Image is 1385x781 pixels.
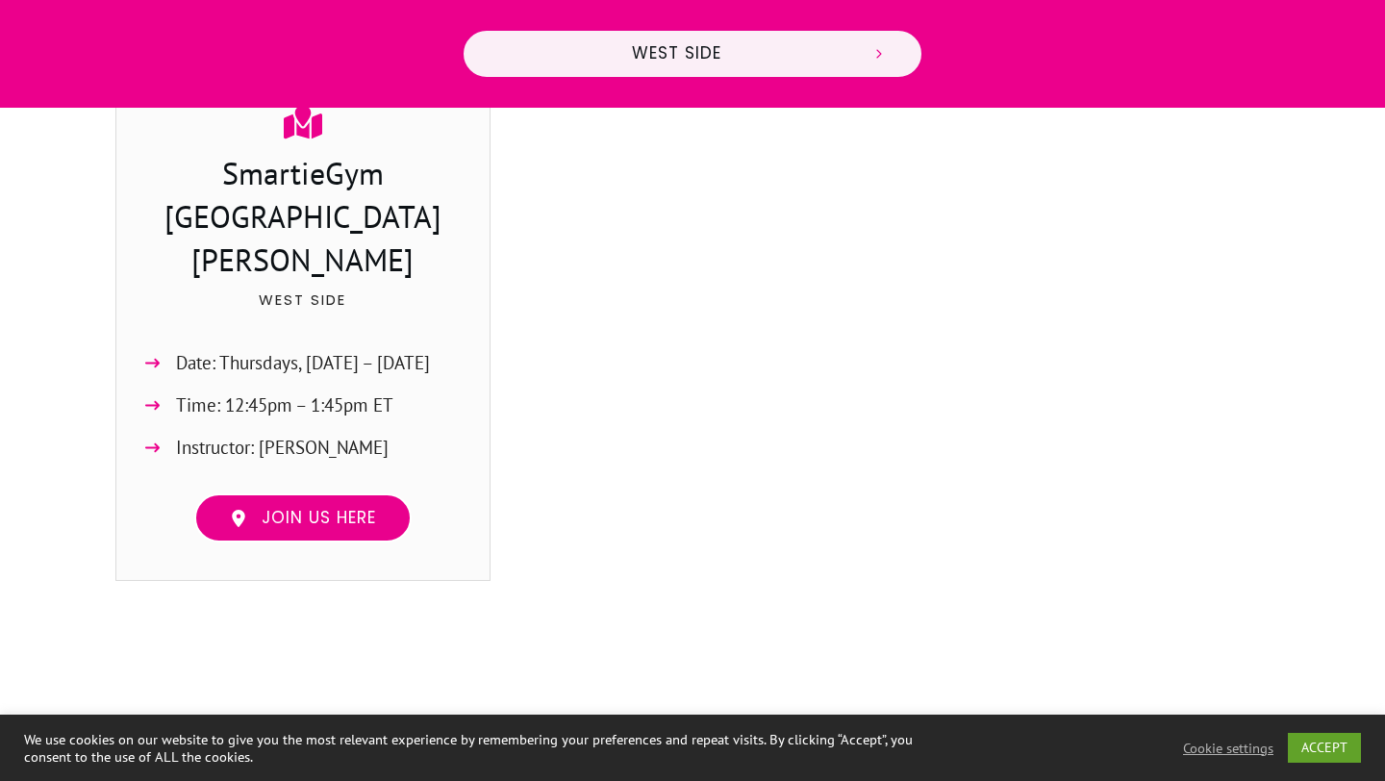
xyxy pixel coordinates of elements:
a: Join us here [194,493,412,543]
span: Join us here [262,508,376,529]
h3: SmartieGym [GEOGRAPHIC_DATA][PERSON_NAME] [136,152,470,286]
p: West Side [136,288,470,336]
div: We use cookies on our website to give you the most relevant experience by remembering your prefer... [24,731,960,766]
a: ACCEPT [1288,733,1361,763]
span: Date: Thursdays, [DATE] – [DATE] [176,347,430,379]
a: West Side [462,29,923,79]
span: Time: 12:45pm – 1:45pm ET [176,390,393,421]
a: Cookie settings [1183,740,1273,757]
span: Instructor: [PERSON_NAME] [176,432,389,464]
span: West Side [497,43,856,64]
